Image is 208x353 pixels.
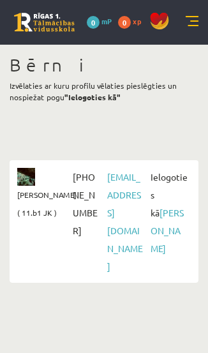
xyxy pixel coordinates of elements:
span: [PERSON_NAME] ( 11.b1 JK ) [17,186,77,222]
span: [PHONE_NUMBER] [70,168,104,239]
img: Marta Cekula [17,168,35,186]
p: Izvēlaties ar kuru profilu vēlaties pieslēgties un nospiežat pogu [10,80,198,103]
span: 0 [87,16,100,29]
a: [EMAIL_ADDRESS][DOMAIN_NAME] [107,171,143,272]
a: Rīgas 1. Tālmācības vidusskola [14,13,75,32]
h1: Bērni [10,54,198,76]
a: [PERSON_NAME] [151,207,184,254]
a: 0 xp [118,16,147,26]
span: mP [101,16,112,26]
span: xp [133,16,141,26]
span: Ielogoties kā [147,168,191,257]
b: "Ielogoties kā" [64,92,121,102]
span: 0 [118,16,131,29]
